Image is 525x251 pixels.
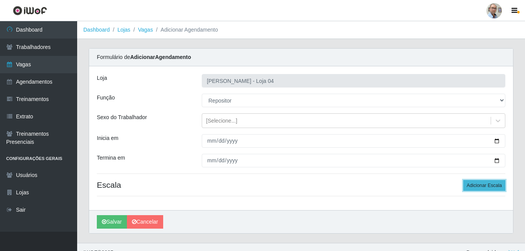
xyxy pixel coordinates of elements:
[13,6,47,15] img: CoreUI Logo
[463,180,505,191] button: Adicionar Escala
[97,94,115,102] label: Função
[97,180,505,190] h4: Escala
[206,117,237,125] div: [Selecione...]
[202,154,505,167] input: 00/00/0000
[117,27,130,33] a: Lojas
[127,215,163,229] a: Cancelar
[130,54,191,60] strong: Adicionar Agendamento
[89,49,513,66] div: Formulário de
[138,27,153,33] a: Vagas
[97,154,125,162] label: Termina em
[97,113,147,121] label: Sexo do Trabalhador
[77,21,525,39] nav: breadcrumb
[97,74,107,82] label: Loja
[202,134,505,148] input: 00/00/0000
[153,26,218,34] li: Adicionar Agendamento
[83,27,110,33] a: Dashboard
[97,215,127,229] button: Salvar
[97,134,118,142] label: Inicia em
